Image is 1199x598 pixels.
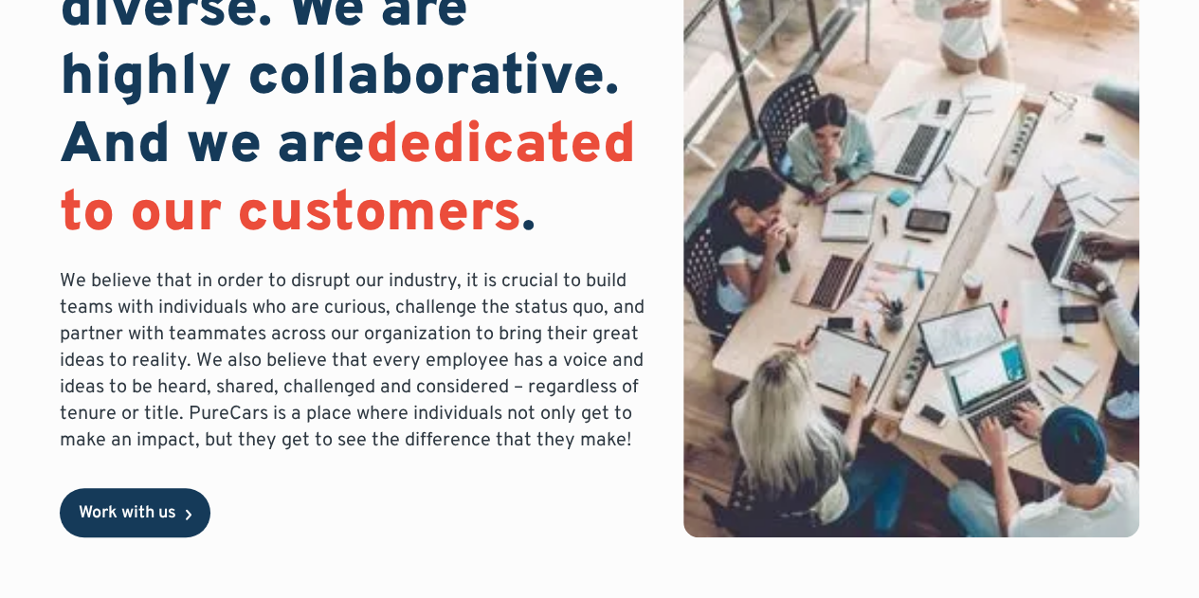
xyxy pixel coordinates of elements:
p: We believe that in order to disrupt our industry, it is crucial to build teams with individuals w... [60,268,652,454]
a: Work with us [60,488,210,537]
span: dedicated to our customers [60,111,636,251]
div: Work with us [79,505,176,522]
